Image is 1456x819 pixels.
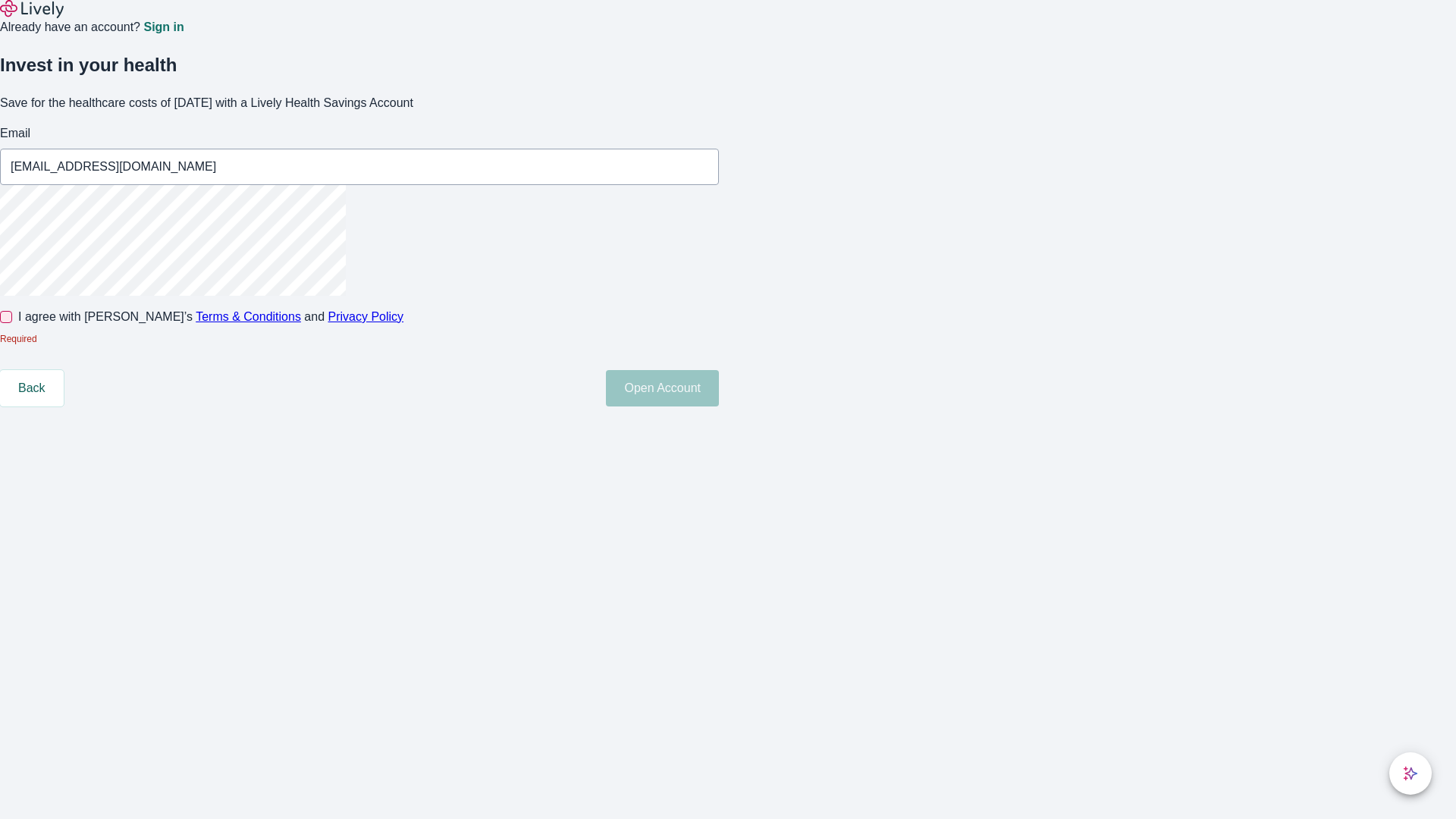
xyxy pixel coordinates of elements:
[18,308,403,326] span: I agree with [PERSON_NAME]’s and
[1389,752,1432,795] button: chat
[1403,766,1418,781] svg: Lively AI Assistant
[143,21,184,33] a: Sign in
[196,310,301,323] a: Terms & Conditions
[328,310,404,323] a: Privacy Policy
